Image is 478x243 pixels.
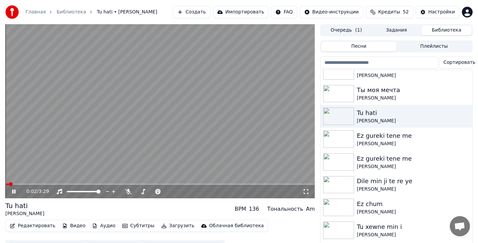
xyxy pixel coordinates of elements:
[378,9,400,15] span: Кредиты
[271,6,297,18] button: FAQ
[357,140,470,147] div: [PERSON_NAME]
[357,163,470,170] div: [PERSON_NAME]
[26,9,157,15] nav: breadcrumb
[428,9,455,15] div: Настройки
[59,221,88,231] button: Видео
[5,5,19,19] img: youka
[357,186,470,193] div: [PERSON_NAME]
[89,221,118,231] button: Аудио
[27,188,37,195] span: 0:02
[357,222,470,232] div: Tu xewne min i
[97,9,157,15] span: Tu hati • [PERSON_NAME]
[357,131,470,140] div: Ez gureki tene me
[372,26,422,35] button: Задания
[357,209,470,215] div: [PERSON_NAME]
[321,42,396,51] button: Песни
[443,59,475,66] span: Сортировать
[306,205,315,213] div: Am
[267,205,303,213] div: Тональность
[159,221,197,231] button: Загрузить
[357,232,470,238] div: [PERSON_NAME]
[39,188,49,195] span: 3:29
[450,216,470,236] div: Открытый чат
[173,6,210,18] button: Создать
[422,26,472,35] button: Библиотека
[209,222,264,229] div: Облачная библиотека
[321,26,371,35] button: Очередь
[396,42,472,51] button: Плейлисты
[403,9,409,15] span: 52
[7,221,58,231] button: Редактировать
[357,176,470,186] div: Dile min ji te re ye
[357,72,470,79] div: [PERSON_NAME]
[5,201,44,210] div: Tu hati
[26,9,46,15] a: Главная
[120,221,157,231] button: Субтитры
[357,154,470,163] div: Ez gureki tene me
[234,205,246,213] div: BPM
[27,188,43,195] div: /
[355,27,362,34] span: ( 1 )
[357,108,470,118] div: Tu hati
[300,6,363,18] button: Видео-инструкции
[213,6,269,18] button: Импортировать
[357,118,470,124] div: [PERSON_NAME]
[56,9,86,15] a: Библиотека
[357,199,470,209] div: Ez chum
[357,95,470,102] div: [PERSON_NAME]
[366,6,413,18] button: Кредиты52
[357,85,470,95] div: Ты моя мечта
[416,6,459,18] button: Настройки
[249,205,259,213] div: 136
[5,210,44,217] div: [PERSON_NAME]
